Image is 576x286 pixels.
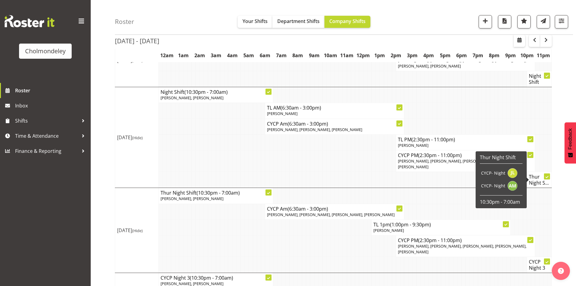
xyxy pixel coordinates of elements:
[161,196,223,201] span: [PERSON_NAME], [PERSON_NAME]
[421,48,437,62] th: 4pm
[324,16,370,28] button: Company Shifts
[25,47,66,56] div: Cholmondeley
[184,89,228,95] span: (10:30pm - 7:00am)
[498,15,511,28] button: Download a PDF of the roster according to the set date range.
[190,274,233,281] span: (10:30pm - 7:00am)
[373,228,404,233] span: [PERSON_NAME]
[132,228,143,233] span: (Hide)
[388,48,404,62] th: 2pm
[241,48,257,62] th: 5am
[555,15,568,28] button: Filter Shifts
[529,174,550,186] h4: Thur Night S...
[486,48,502,62] th: 8pm
[390,221,431,228] span: (1:00pm - 9:30pm)
[15,146,79,156] span: Finance & Reporting
[480,154,522,160] h6: Thur Night Shift
[503,48,519,62] th: 9pm
[267,121,402,127] h4: CYCP Am
[306,48,322,62] th: 9am
[398,143,428,148] span: [PERSON_NAME]
[480,179,506,192] td: CYCP- Night
[15,86,88,95] span: Roster
[15,131,79,140] span: Time & Attendance
[398,158,526,169] span: [PERSON_NAME], [PERSON_NAME], [PERSON_NAME], [PERSON_NAME], [PERSON_NAME]
[404,48,421,62] th: 3pm
[161,190,271,196] h4: Thur Night Shift
[290,48,306,62] th: 8am
[514,35,525,47] button: Select a specific date within the roster.
[355,48,371,62] th: 12pm
[175,48,191,62] th: 1am
[398,136,533,143] h4: TL PM
[537,15,550,28] button: Send a list of all shifts for the selected filtered period to all rostered employees.
[480,167,506,179] td: CYCP- Night
[208,48,224,62] th: 3am
[517,15,531,28] button: Highlight an important date within the roster.
[398,58,526,69] span: [PERSON_NAME], [PERSON_NAME], [PERSON_NAME], [PERSON_NAME], [PERSON_NAME], [PERSON_NAME]
[15,101,88,110] span: Inbox
[273,48,290,62] th: 7am
[159,48,175,62] th: 12am
[5,15,54,27] img: Rosterit website logo
[398,243,526,255] span: [PERSON_NAME], [PERSON_NAME], [PERSON_NAME], [PERSON_NAME], [PERSON_NAME]
[480,199,522,205] p: 10:30pm - 7:00am
[161,89,271,95] h4: Night Shift
[267,105,402,111] h4: TL AM
[568,128,573,150] span: Feedback
[437,48,453,62] th: 5pm
[161,95,223,100] span: [PERSON_NAME], [PERSON_NAME]
[267,111,298,116] span: [PERSON_NAME]
[277,18,320,25] span: Department Shifts
[238,16,272,28] button: Your Shifts
[398,152,533,158] h4: CYCP PM
[288,205,328,212] span: (6:30am - 3:00pm)
[115,37,159,45] h2: [DATE] - [DATE]
[161,275,271,281] h4: CYCP Night 3
[15,116,79,125] span: Shifts
[373,222,509,228] h4: TL 1pm
[224,48,240,62] th: 4am
[535,48,552,62] th: 11pm
[322,48,339,62] th: 10am
[418,152,462,159] span: (2:30pm - 11:00pm)
[267,127,362,132] span: [PERSON_NAME], [PERSON_NAME], [PERSON_NAME]
[453,48,470,62] th: 6pm
[412,136,455,143] span: (2:30pm - 11:00pm)
[558,268,564,274] img: help-xxl-2.png
[519,48,535,62] th: 10pm
[197,189,240,196] span: (10:30pm - 7:00am)
[470,48,486,62] th: 7pm
[418,237,462,244] span: (2:30pm - 11:00pm)
[257,48,273,62] th: 6am
[115,188,159,273] td: [DATE]
[529,73,550,85] h4: Night Shift
[372,48,388,62] th: 1pm
[267,212,395,217] span: [PERSON_NAME], [PERSON_NAME], [PERSON_NAME], [PERSON_NAME]
[329,18,366,25] span: Company Shifts
[565,122,576,163] button: Feedback - Show survey
[508,181,517,191] img: andrea-mcmurray11795.jpg
[272,16,324,28] button: Department Shifts
[191,48,208,62] th: 2am
[479,15,492,28] button: Add a new shift
[529,259,550,271] h4: CYCP Night 3
[508,168,517,178] img: jay-lowe9524.jpg
[267,206,402,212] h4: CYCP Am
[288,120,328,127] span: (6:30am - 3:00pm)
[242,18,268,25] span: Your Shifts
[132,135,143,140] span: (Hide)
[398,237,533,243] h4: CYCP PM
[281,104,321,111] span: (6:30am - 3:00pm)
[339,48,355,62] th: 11am
[115,87,159,188] td: [DATE]
[115,18,134,25] h4: Roster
